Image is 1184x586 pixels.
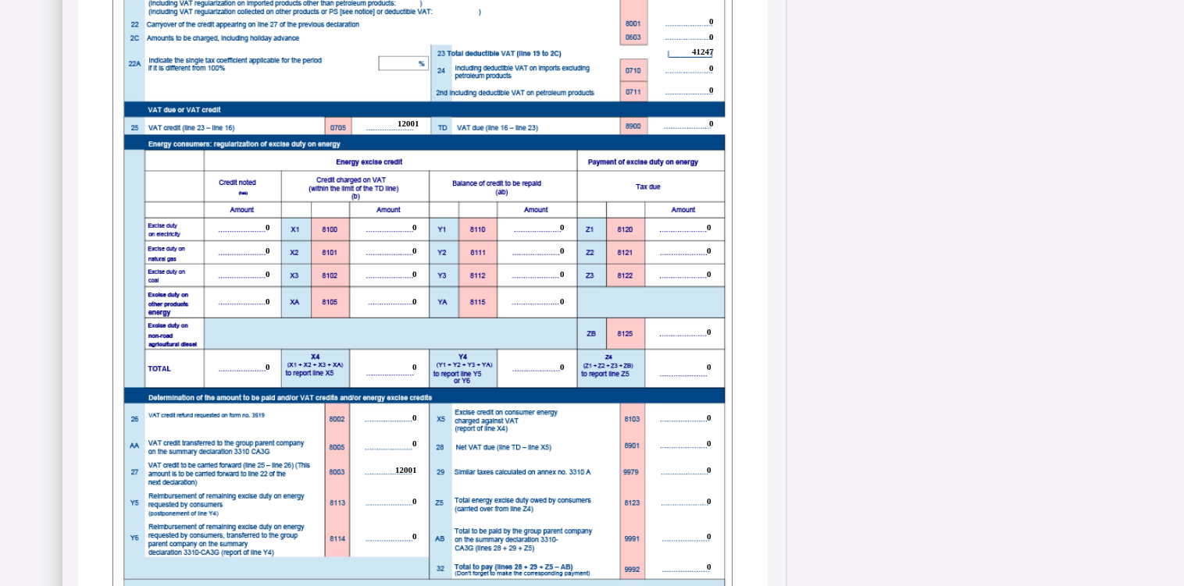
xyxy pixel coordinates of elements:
span: 0 [707,496,711,506]
span: 0 [560,222,565,232]
span: 0 [412,531,417,541]
span: 0 [560,269,565,279]
span: 0 [707,531,711,541]
span: 0 [707,222,711,232]
span: 0 [412,439,417,448]
span: 0 [412,413,417,422]
span: 0 [266,246,270,255]
b: 0 [707,439,711,448]
b: 0 [707,362,711,371]
span: 0 [709,32,714,41]
span: 0 [709,16,714,26]
span: 0 [266,297,270,306]
span: 0 [412,246,417,255]
span: 0 [412,297,417,306]
span: 0 [412,222,417,232]
span: 0 [709,63,714,73]
span: 0 [412,269,417,279]
span: 0 [707,327,711,336]
b: 0 [560,362,565,371]
b: 41247 [692,47,714,56]
span: 0 [266,269,270,279]
span: 0 [560,297,565,306]
b: 0 [709,119,714,128]
span: 0 [707,246,711,255]
b: 0 [707,465,711,474]
span: 0 [707,413,711,422]
b: 12001 [398,119,419,128]
b: 0 [266,362,270,371]
span: 0 [560,246,565,255]
span: 0 [707,269,711,279]
span: 0 [412,496,417,506]
span: 12001 [395,465,417,474]
span: 0 [709,85,714,94]
b: 0 [412,362,417,371]
b: 0 [707,562,711,571]
span: 0 [266,222,270,232]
